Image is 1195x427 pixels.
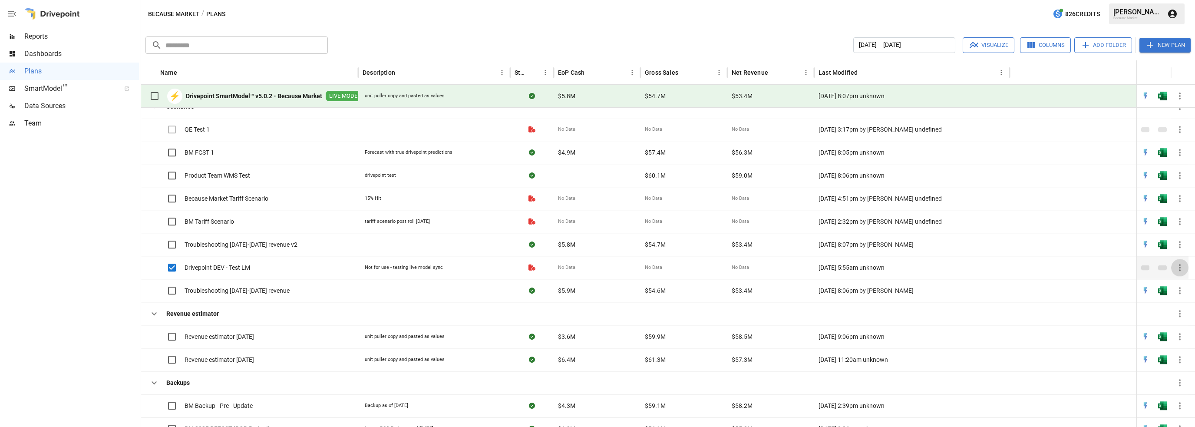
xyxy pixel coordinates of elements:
[1141,355,1150,364] div: Open in Quick Edit
[853,37,955,53] button: [DATE] – [DATE]
[645,240,666,249] span: $54.7M
[732,286,753,295] span: $53.4M
[528,217,535,226] div: File is not a valid Drivepoint model
[558,92,575,100] span: $5.8M
[814,279,1010,302] div: [DATE] 8:06pm by [PERSON_NAME]
[858,66,871,79] button: Sort
[814,325,1010,348] div: [DATE] 9:06pm unknown
[1158,332,1167,341] img: excel-icon.76473adf.svg
[732,171,753,180] span: $59.0M
[24,66,139,76] span: Plans
[814,164,1010,187] div: [DATE] 8:06pm unknown
[814,141,1010,164] div: [DATE] 8:05pm unknown
[178,66,190,79] button: Sort
[963,37,1014,53] button: Visualize
[732,195,749,202] span: No Data
[529,148,535,157] div: Sync complete
[645,195,662,202] span: No Data
[496,66,508,79] button: Description column menu
[732,126,749,133] span: No Data
[185,194,268,203] span: Because Market Tariff Scenario
[645,148,666,157] span: $57.4M
[814,210,1010,233] div: [DATE] 2:32pm by [PERSON_NAME] undefined
[732,264,749,271] span: No Data
[185,332,254,341] span: Revenue estimator [DATE]
[645,286,666,295] span: $54.6M
[1065,9,1100,20] span: 826 Credits
[1141,332,1150,341] div: Open in Quick Edit
[1158,217,1167,226] img: excel-icon.76473adf.svg
[62,82,68,93] span: ™
[185,286,290,295] span: Troubleshooting [DATE]-[DATE] revenue
[185,125,210,134] span: QE Test 1
[645,92,666,100] span: $54.7M
[365,333,445,340] div: unit puller copy and pasted as values
[1141,92,1150,100] img: quick-edit-flash.b8aec18c.svg
[558,126,575,133] span: No Data
[814,256,1010,279] div: [DATE] 5:55am unknown
[1113,16,1162,20] div: Because Market
[365,356,445,363] div: unit puller copy and pasted as values
[1141,148,1150,157] img: quick-edit-flash.b8aec18c.svg
[732,69,768,76] div: Net Revenue
[528,194,535,203] div: File is not a valid Drivepoint model
[1158,194,1167,203] div: Open in Excel
[185,217,234,226] span: BM Tariff Scenario
[527,66,539,79] button: Sort
[1158,171,1167,180] img: excel-icon.76473adf.svg
[24,83,115,94] span: SmartModel
[732,355,753,364] span: $57.3M
[1074,37,1132,53] button: Add Folder
[166,309,219,318] b: Revenue estimator
[732,148,753,157] span: $56.3M
[24,31,139,42] span: Reports
[529,355,535,364] div: Sync complete
[365,93,445,99] div: unit puller copy and pasted as values
[166,102,194,111] b: Scenarios
[160,69,177,76] div: Name
[1158,286,1167,295] img: excel-icon.76473adf.svg
[1176,66,1188,79] button: Sort
[1158,355,1167,364] div: Open in Excel
[185,148,214,157] span: BM FCST 1
[814,118,1010,141] div: [DATE] 3:17pm by [PERSON_NAME] undefined
[645,171,666,180] span: $60.1M
[732,240,753,249] span: $53.4M
[515,69,526,76] div: Status
[1141,171,1150,180] div: Open in Quick Edit
[558,355,575,364] span: $6.4M
[1158,92,1167,100] div: Open in Excel
[645,264,662,271] span: No Data
[1020,37,1071,53] button: Columns
[1141,355,1150,364] img: quick-edit-flash.b8aec18c.svg
[679,66,691,79] button: Sort
[1141,148,1150,157] div: Open in Quick Edit
[148,9,200,20] button: Because Market
[1158,240,1167,249] img: excel-icon.76473adf.svg
[558,195,575,202] span: No Data
[529,171,535,180] div: Sync complete
[167,89,182,104] div: ⚡
[645,355,666,364] span: $61.3M
[732,401,753,410] span: $58.2M
[365,195,381,202] div: 15% Hit
[769,66,781,79] button: Sort
[1158,148,1167,157] div: Open in Excel
[558,332,575,341] span: $3.6M
[1158,171,1167,180] div: Open in Excel
[645,69,678,76] div: Gross Sales
[713,66,725,79] button: Gross Sales column menu
[1141,286,1150,295] div: Open in Quick Edit
[186,92,322,100] b: Drivepoint SmartModel™ v5.0.2 - Because Market
[558,401,575,410] span: $4.3M
[365,218,430,225] div: tariff scenario post roll [DATE]
[529,92,535,100] div: Sync complete
[1158,92,1167,100] img: excel-icon.76473adf.svg
[185,171,250,180] span: Product Team WMS Test
[558,69,584,76] div: EoP Cash
[1158,240,1167,249] div: Open in Excel
[529,286,535,295] div: Sync complete
[1158,355,1167,364] img: excel-icon.76473adf.svg
[645,218,662,225] span: No Data
[185,263,250,272] span: Drivepoint DEV - Test LM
